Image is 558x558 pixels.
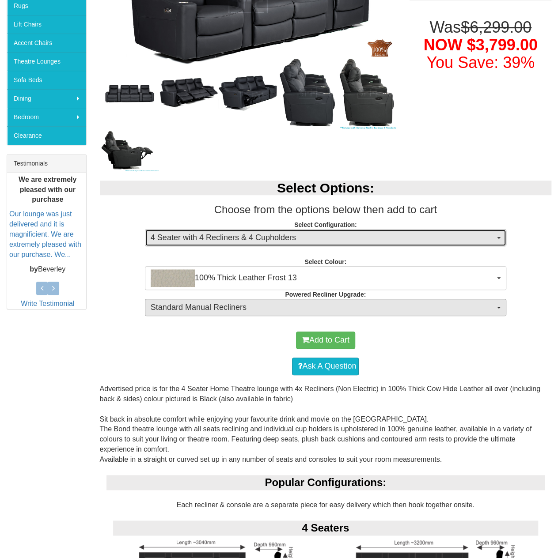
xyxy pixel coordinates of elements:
a: Dining [7,89,86,108]
b: Select Options: [277,181,374,195]
h3: Choose from the options below then add to cart [100,204,552,215]
b: by [30,265,38,273]
strong: Select Colour: [304,258,346,265]
img: 100% Thick Leather Frost 13 [151,269,195,287]
a: Bedroom [7,108,86,126]
strong: Powered Recliner Upgrade: [285,291,366,298]
a: Sofa Beds [7,71,86,89]
span: 100% Thick Leather Frost 13 [151,269,495,287]
button: 100% Thick Leather Frost 13100% Thick Leather Frost 13 [145,266,506,290]
button: 4 Seater with 4 Recliners & 4 Cupholders [145,229,506,247]
button: Standard Manual Recliners [145,299,506,317]
a: Lift Chairs [7,15,86,34]
p: Beverley [9,264,86,275]
a: Theatre Lounges [7,52,86,71]
div: Testimonials [7,155,86,173]
a: Our lounge was just delivered and it is magnificient. We are extremely pleased with our purchase.... [9,211,81,258]
b: We are extremely pleased with our purchase [19,176,76,204]
a: Accent Chairs [7,34,86,52]
div: 4 Seaters [113,520,539,535]
h1: Was [410,19,551,71]
span: Standard Manual Recliners [151,302,495,313]
span: 4 Seater with 4 Recliners & 4 Cupholders [151,232,495,244]
strong: Select Configuration: [294,221,357,228]
div: Popular Configurations: [106,475,545,490]
font: You Save: 39% [426,53,535,72]
a: Clearance [7,126,86,145]
span: NOW $3,799.00 [424,36,538,54]
button: Add to Cart [296,332,355,349]
a: Ask A Question [292,358,359,375]
a: Write Testimonial [21,300,74,307]
del: $6,299.00 [461,18,531,36]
